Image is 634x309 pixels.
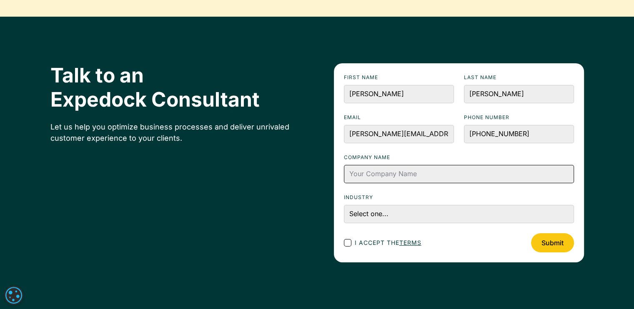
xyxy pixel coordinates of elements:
[399,239,421,246] a: terms
[344,153,574,162] label: Company name
[464,73,574,82] label: Last name
[531,233,574,252] input: Submit
[50,121,301,144] div: Let us help you optimize business processes and deliver unrivaled customer experience to your cli...
[50,63,301,111] h2: Talk to an
[344,193,574,202] label: Industry
[344,113,454,122] label: Email
[344,125,454,143] input: email@domain.com
[464,85,574,103] input: Smith
[344,85,454,103] input: John
[334,63,584,262] form: Footer Contact Form
[344,73,454,82] label: First name
[50,87,260,112] span: Expedock Consultant
[464,125,574,143] input: Enter Phone Number
[344,165,574,183] input: Your Company Name
[592,269,634,309] iframe: Chat Widget
[464,113,574,122] label: Phone numbeR
[355,238,421,247] span: I accept the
